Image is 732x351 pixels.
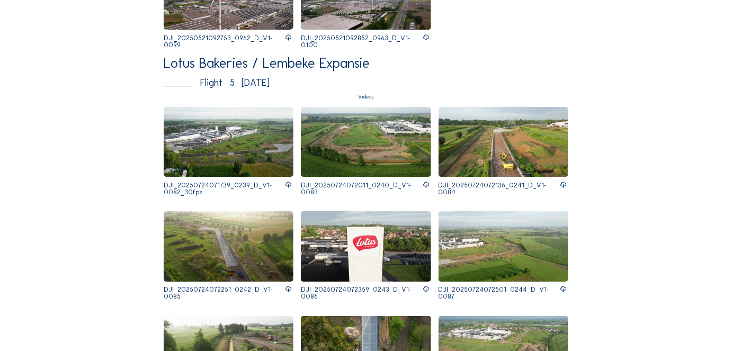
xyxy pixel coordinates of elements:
div: Flight [164,78,561,87]
img: Thumbnail for 220 [301,211,431,282]
p: DJI_20250724072359_0243_D_V1-0086 [301,286,423,300]
div: [DATE] [242,78,270,87]
img: Thumbnail for 217 [301,107,431,177]
p: DJI_20250724072251_0242_D_V1-0085 [164,286,285,300]
p: DJI_20250521092852_0963_D_V1-0100 [301,35,423,49]
div: 5 [230,78,235,87]
img: Thumbnail for 219 [164,211,294,282]
img: Thumbnail for 218 [439,107,569,177]
p: DJI_20250724072011_0240_D_V1-0083 [301,182,423,196]
img: Thumbnail for 221 [439,211,569,282]
img: Thumbnail for 216 [164,107,294,177]
p: DJI_20250724072501_0244_D_V1-0087 [439,286,560,300]
div: Lotus Bakeries / Lembeke Expansie [164,57,568,70]
p: DJI_20250724071739_0239_D_V1-0082_30fps [164,182,285,196]
div: Videos [164,94,568,100]
p: DJI_20250521092753_0962_D_V1-0099 [164,35,285,49]
p: DJI_20250724072136_0241_D_V1-0084 [439,182,560,196]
